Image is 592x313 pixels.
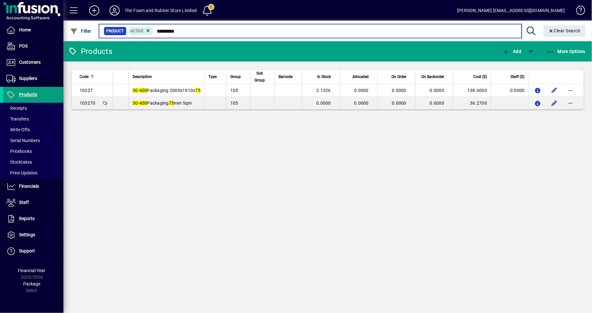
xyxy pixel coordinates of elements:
[107,28,124,34] span: Product
[566,98,576,108] button: More options
[3,103,63,114] a: Receipts
[3,22,63,38] a: Home
[19,216,35,221] span: Reports
[453,97,491,109] td: 36.2700
[421,73,444,80] span: On Backorder
[133,73,152,80] span: Description
[19,92,37,97] span: Products
[6,116,29,121] span: Transfers
[317,73,331,80] span: In Stock
[254,70,265,84] span: Sub Group
[279,73,293,80] span: Barcode
[3,124,63,135] a: Write Offs
[354,101,369,106] span: 0.0000
[419,73,450,80] div: On Backorder
[68,46,112,56] div: Products
[3,167,63,178] a: Price Updates
[133,88,147,93] em: 30-400
[230,101,238,106] span: 105
[6,138,40,143] span: Serial Numbers
[3,55,63,70] a: Customers
[18,268,46,273] span: Financial Year
[125,5,197,16] div: The Foam and Rubber Store Limited
[392,88,407,93] span: 0.0000
[352,73,369,80] span: Allocated
[3,146,63,157] a: Pricebooks
[354,88,369,93] span: 0.0000
[502,49,521,54] span: Add
[3,71,63,87] a: Suppliers
[549,98,559,108] button: Edit
[133,101,192,106] span: Packaging mm Sqm
[382,73,412,80] div: On Order
[230,73,247,80] div: Group
[19,76,37,81] span: Suppliers
[3,195,63,211] a: Staff
[208,73,222,80] div: Type
[430,101,444,106] span: 0.0000
[3,38,63,54] a: POS
[6,160,32,165] span: Stocktakes
[547,49,586,54] span: More Options
[279,73,298,80] div: Barcode
[571,1,584,22] a: Knowledge Base
[131,29,144,33] span: Active
[453,84,491,97] td: 138.6000
[3,211,63,227] a: Reports
[501,46,523,57] button: Add
[545,46,587,57] button: More Options
[19,60,41,65] span: Customers
[549,85,559,95] button: Edit
[80,101,95,106] span: 103270
[511,73,525,80] span: Staff ($)
[3,114,63,124] a: Transfers
[169,101,174,106] em: 75
[549,28,581,33] span: Clear Search
[344,73,374,80] div: Allocated
[133,73,201,80] div: Description
[430,88,444,93] span: 0.0000
[69,25,93,37] button: Filter
[6,106,27,111] span: Receipts
[3,179,63,194] a: Financials
[104,5,125,16] button: Profile
[195,88,201,93] em: 75
[317,88,331,93] span: 2.1326
[19,27,31,32] span: Home
[543,25,586,37] button: Clear
[566,85,576,95] button: More options
[230,88,238,93] span: 105
[19,184,39,189] span: Financials
[19,232,35,237] span: Settings
[208,73,217,80] span: Type
[6,170,37,175] span: Price Updates
[133,88,201,93] span: Packaging 2000x1910x
[491,84,529,97] td: 0.0000
[6,127,30,132] span: Write Offs
[70,29,91,34] span: Filter
[254,70,271,84] div: Sub Group
[230,73,241,80] span: Group
[84,5,104,16] button: Add
[457,5,565,16] div: [PERSON_NAME] [EMAIL_ADDRESS][DOMAIN_NAME]
[3,157,63,167] a: Stocktakes
[473,73,487,80] span: Cost ($)
[306,73,337,80] div: In Stock
[3,135,63,146] a: Serial Numbers
[391,73,406,80] span: On Order
[133,101,147,106] em: 30-400
[19,43,28,49] span: POS
[317,101,331,106] span: 0.0000
[23,281,40,286] span: Package
[80,73,109,80] div: Code
[19,248,35,253] span: Support
[80,88,93,93] span: 10327
[128,27,154,35] mat-chip: Activation Status: Active
[392,101,407,106] span: 0.0000
[80,73,89,80] span: Code
[6,149,32,154] span: Pricebooks
[19,200,29,205] span: Staff
[3,243,63,259] a: Support
[3,227,63,243] a: Settings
